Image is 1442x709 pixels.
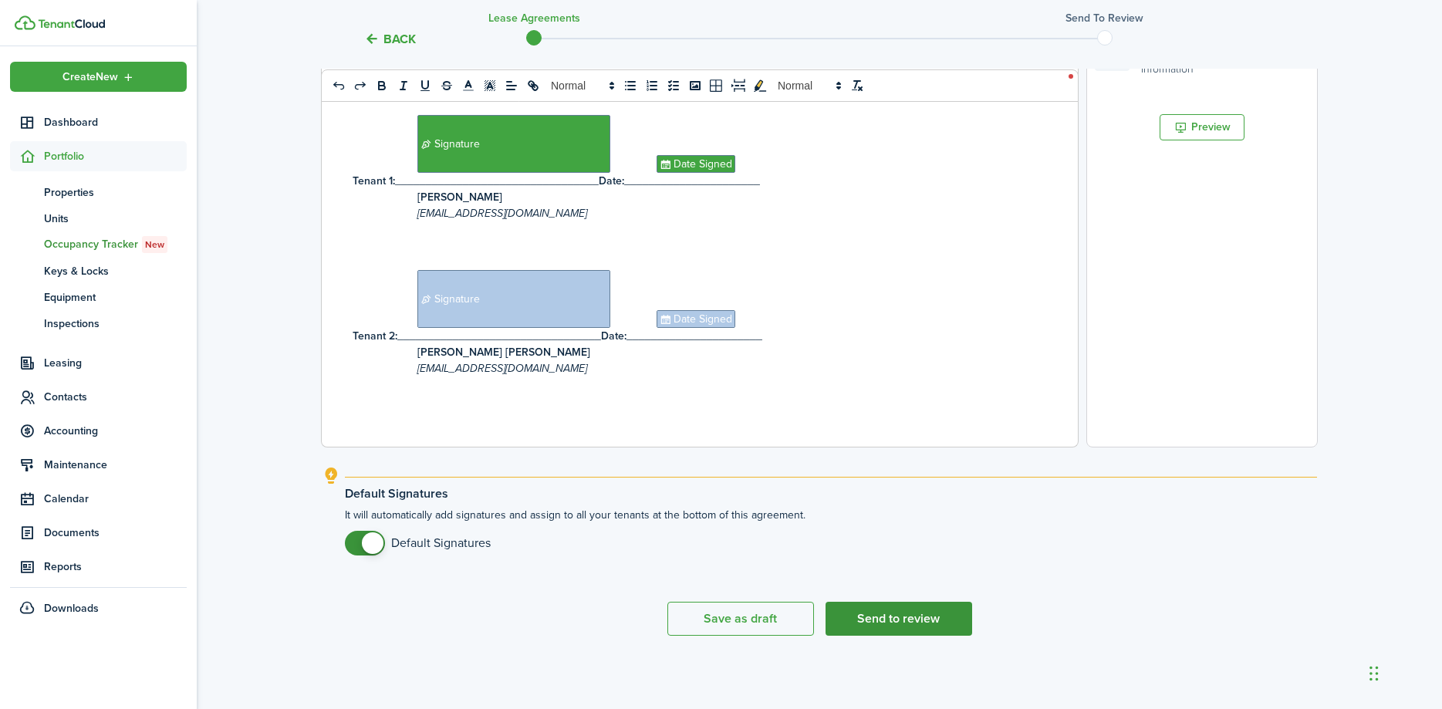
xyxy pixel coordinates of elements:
[10,258,187,284] a: Keys & Locks
[44,389,187,405] span: Contacts
[10,205,187,231] a: Units
[353,328,1035,344] p: _________________________________ ______________________
[417,360,587,376] i: [EMAIL_ADDRESS][DOMAIN_NAME]
[353,328,397,344] strong: Tenant 2:
[706,76,728,95] button: table-better
[62,72,118,83] span: Create New
[44,600,99,616] span: Downloads
[44,148,187,164] span: Portfolio
[345,507,1317,555] explanation-description: It will automatically add signatures and assign to all your tenants at the bottom of this agreement.
[417,189,502,205] strong: [PERSON_NAME]
[371,76,393,95] button: bold
[601,328,626,344] strong: Date:
[1365,635,1442,709] iframe: Chat Widget
[145,238,164,252] span: New
[44,525,187,541] span: Documents
[10,310,187,336] a: Inspections
[10,231,187,258] a: Occupancy TrackerNew
[44,114,187,130] span: Dashboard
[44,211,187,227] span: Units
[826,602,972,636] button: Send to review
[10,284,187,310] a: Equipment
[353,173,395,189] strong: Tenant 1:
[620,76,641,95] button: list: bullet
[322,467,341,485] i: outline
[522,76,544,95] button: link
[417,344,590,360] strong: [PERSON_NAME] [PERSON_NAME]
[44,491,187,507] span: Calendar
[436,76,458,95] button: strike
[10,62,187,92] button: Open menu
[353,173,1035,189] p: _________________________________ ______________________
[10,552,187,582] a: Reports
[663,76,684,95] button: list: check
[345,487,1317,501] explanation-title: Default Signatures
[44,184,187,201] span: Properties
[417,205,587,221] i: [EMAIL_ADDRESS][DOMAIN_NAME]
[350,76,371,95] button: redo: redo
[44,355,187,371] span: Leasing
[15,15,35,30] img: TenantCloud
[364,31,416,47] button: Back
[684,76,706,95] button: image
[393,76,414,95] button: italic
[414,76,436,95] button: underline
[44,316,187,332] span: Inspections
[44,423,187,439] span: Accounting
[749,76,771,95] button: toggleMarkYellow: markYellow
[44,559,187,575] span: Reports
[44,236,187,253] span: Occupancy Tracker
[667,602,814,636] button: Save as draft
[728,76,749,95] button: pageBreak
[1065,10,1143,26] h3: Send to review
[641,76,663,95] button: list: ordered
[1369,650,1379,697] div: Drag
[10,107,187,137] a: Dashboard
[10,179,187,205] a: Properties
[38,19,105,29] img: TenantCloud
[44,263,187,279] span: Keys & Locks
[846,76,868,95] button: clean
[44,457,187,473] span: Maintenance
[44,289,187,306] span: Equipment
[599,173,624,189] strong: Date:
[1160,114,1244,140] button: Preview
[488,10,580,26] h3: Lease Agreements
[328,76,350,95] button: undo: undo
